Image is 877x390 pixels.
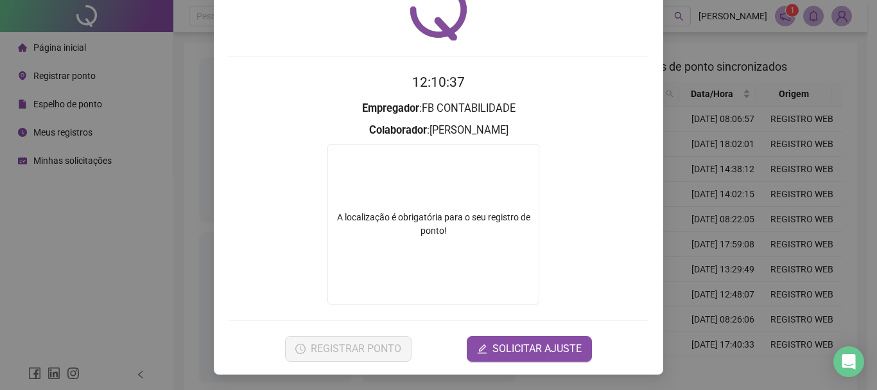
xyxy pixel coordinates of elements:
strong: Colaborador [369,124,427,136]
span: SOLICITAR AJUSTE [492,341,582,357]
div: Open Intercom Messenger [833,346,864,377]
strong: Empregador [362,102,419,114]
h3: : [PERSON_NAME] [229,122,648,139]
span: edit [477,344,487,354]
div: A localização é obrigatória para o seu registro de ponto! [328,211,539,238]
time: 12:10:37 [412,75,465,90]
h3: : FB CONTABILIDADE [229,100,648,117]
button: REGISTRAR PONTO [285,336,412,362]
button: editSOLICITAR AJUSTE [467,336,592,362]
